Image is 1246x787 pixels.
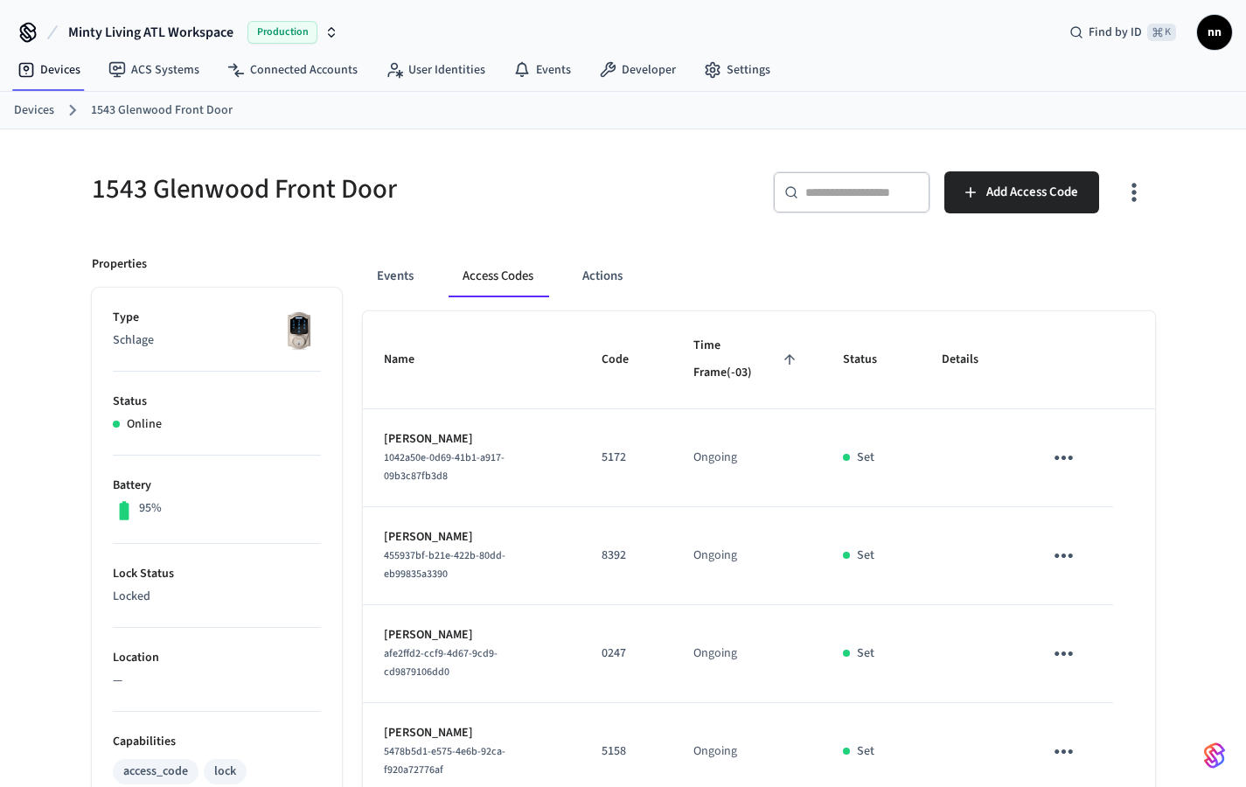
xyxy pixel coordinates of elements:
[857,742,874,761] p: Set
[857,547,874,565] p: Set
[91,101,233,120] a: 1543 Glenwood Front Door
[113,588,321,606] p: Locked
[499,54,585,86] a: Events
[3,54,94,86] a: Devices
[857,644,874,663] p: Set
[363,255,1155,297] div: ant example
[139,499,162,518] p: 95%
[1197,15,1232,50] button: nn
[213,54,372,86] a: Connected Accounts
[68,22,233,43] span: Minty Living ATL Workspace
[602,742,651,761] p: 5158
[672,507,823,605] td: Ongoing
[449,255,547,297] button: Access Codes
[113,309,321,327] p: Type
[14,101,54,120] a: Devices
[384,346,437,373] span: Name
[384,626,560,644] p: [PERSON_NAME]
[384,528,560,547] p: [PERSON_NAME]
[690,54,784,86] a: Settings
[602,547,651,565] p: 8392
[92,255,147,274] p: Properties
[214,763,236,781] div: lock
[602,346,651,373] span: Code
[113,733,321,751] p: Capabilities
[1055,17,1190,48] div: Find by ID⌘ K
[113,565,321,583] p: Lock Status
[113,331,321,350] p: Schlage
[1199,17,1230,48] span: nn
[384,646,498,679] span: afe2ffd2-ccf9-4d67-9cd9-cd9879106dd0
[277,309,321,352] img: Schlage Sense Smart Deadbolt with Camelot Trim, Front
[384,430,560,449] p: [PERSON_NAME]
[672,409,823,507] td: Ongoing
[123,763,188,781] div: access_code
[113,649,321,667] p: Location
[568,255,637,297] button: Actions
[602,644,651,663] p: 0247
[843,346,900,373] span: Status
[585,54,690,86] a: Developer
[942,346,1001,373] span: Details
[127,415,162,434] p: Online
[384,548,505,582] span: 455937bf-b21e-422b-80dd-eb99835a3390
[92,171,613,207] h5: 1543 Glenwood Front Door
[693,332,802,387] span: Time Frame(-03)
[113,477,321,495] p: Battery
[384,744,505,777] span: 5478b5d1-e575-4e6b-92ca-f920a72776af
[1089,24,1142,41] span: Find by ID
[384,450,505,484] span: 1042a50e-0d69-41b1-a917-09b3c87fb3d8
[372,54,499,86] a: User Identities
[384,724,560,742] p: [PERSON_NAME]
[986,181,1078,204] span: Add Access Code
[1147,24,1176,41] span: ⌘ K
[857,449,874,467] p: Set
[113,393,321,411] p: Status
[363,255,428,297] button: Events
[944,171,1099,213] button: Add Access Code
[602,449,651,467] p: 5172
[1204,742,1225,770] img: SeamLogoGradient.69752ec5.svg
[672,605,823,703] td: Ongoing
[113,672,321,690] p: —
[247,21,317,44] span: Production
[94,54,213,86] a: ACS Systems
